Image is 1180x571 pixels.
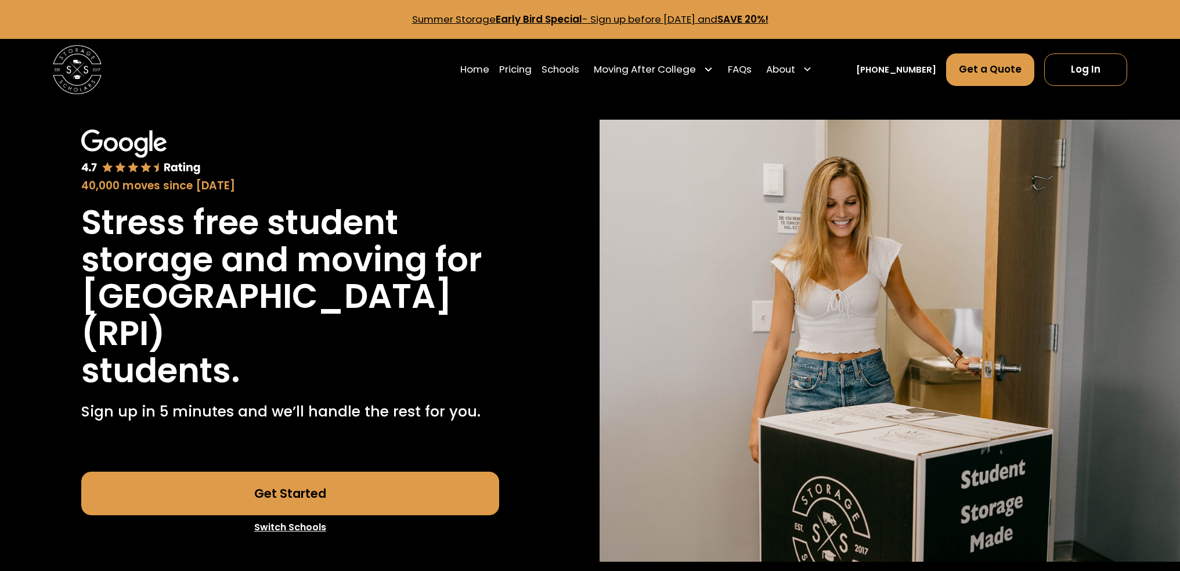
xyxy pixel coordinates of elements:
[1044,53,1127,87] a: Log In
[499,52,532,87] a: Pricing
[412,12,768,26] a: Summer StorageEarly Bird Special- Sign up before [DATE] andSAVE 20%!
[81,472,499,516] a: Get Started
[766,62,795,77] div: About
[589,52,718,87] div: Moving After College
[600,120,1180,562] img: Storage Scholars will have everything waiting for you in your room when you arrive to campus.
[762,52,817,87] div: About
[728,52,752,87] a: FAQs
[946,53,1034,87] a: Get a Quote
[81,515,499,540] a: Switch Schools
[81,278,499,351] h1: [GEOGRAPHIC_DATA] (RPI)
[717,12,768,26] strong: SAVE 20%!
[496,12,582,26] strong: Early Bird Special
[81,178,499,194] div: 40,000 moves since [DATE]
[81,352,240,389] h1: students.
[856,63,936,76] a: [PHONE_NUMBER]
[460,52,489,87] a: Home
[542,52,579,87] a: Schools
[53,45,102,94] img: Storage Scholars main logo
[81,401,481,423] p: Sign up in 5 minutes and we’ll handle the rest for you.
[81,204,499,278] h1: Stress free student storage and moving for
[81,130,201,175] img: Google 4.7 star rating
[594,62,696,77] div: Moving After College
